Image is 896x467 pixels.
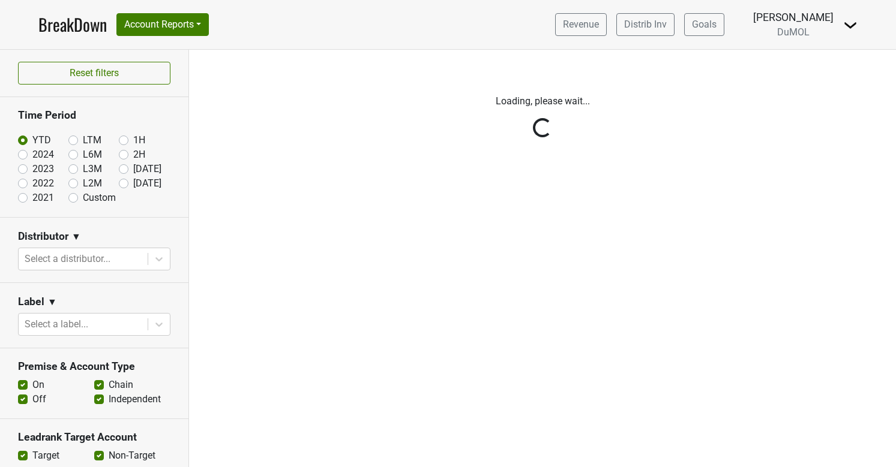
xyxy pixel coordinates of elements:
div: [PERSON_NAME] [753,10,834,25]
a: Distrib Inv [616,13,675,36]
a: Goals [684,13,724,36]
img: Dropdown Menu [843,18,858,32]
p: Loading, please wait... [209,94,876,109]
span: DuMOL [777,26,810,38]
a: BreakDown [38,12,107,37]
a: Revenue [555,13,607,36]
button: Account Reports [116,13,209,36]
